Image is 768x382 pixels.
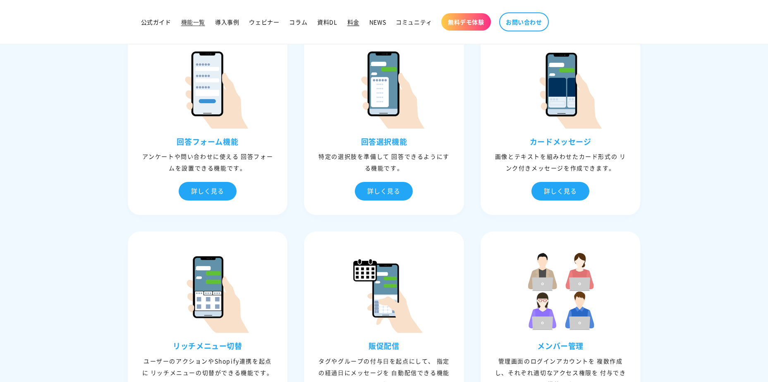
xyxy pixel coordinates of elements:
h3: 販促配信 [306,341,462,351]
span: 機能一覧 [181,18,205,26]
img: 販促配信 [342,250,425,333]
span: お問い合わせ [506,18,542,26]
span: 料金 [347,18,359,26]
a: NEWS [364,13,391,31]
div: ユーザーのアクションやShopify連携を起点に リッチメニューの切替ができる機能です。 [130,355,286,378]
span: コミュニティ [396,18,432,26]
div: 詳しく見る [355,182,413,201]
h3: カードメッセージ [483,137,639,146]
a: お問い合わせ [499,12,549,31]
div: 詳しく見る [179,182,237,201]
h3: リッチメニュー切替 [130,341,286,351]
span: コラム [289,18,307,26]
a: コラム [284,13,312,31]
img: カードメッセージ [519,46,602,129]
img: 回答選択機能 [342,46,425,129]
a: 無料デモ体験 [441,13,491,31]
h3: 回答選択機能 [306,137,462,146]
img: メンバー管理 [519,250,602,333]
span: 資料DL [317,18,337,26]
a: 機能一覧 [176,13,210,31]
h3: 回答フォーム機能 [130,137,286,146]
div: アンケートや問い合わせに使える 回答フォームを設置できる機能です。 [130,150,286,174]
div: 画像とテキストを組みわせたカード形式の リンク付きメッセージを作成できます。 [483,150,639,174]
span: 公式ガイド [141,18,171,26]
div: 詳しく見る [531,182,589,201]
a: コミュニティ [391,13,437,31]
h3: メンバー管理 [483,341,639,351]
a: ウェビナー [244,13,284,31]
span: 無料デモ体験 [448,18,484,26]
span: 導入事例 [215,18,239,26]
a: 公式ガイド [136,13,176,31]
a: 導入事例 [210,13,244,31]
img: リッチメニュー切替 [166,250,249,333]
img: 回答フォーム機能 [166,46,249,129]
span: NEWS [369,18,386,26]
a: 資料DL [312,13,342,31]
span: ウェビナー [249,18,279,26]
a: 料金 [342,13,364,31]
div: 特定の選択肢を準備して 回答できるようにする機能です。 [306,150,462,174]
